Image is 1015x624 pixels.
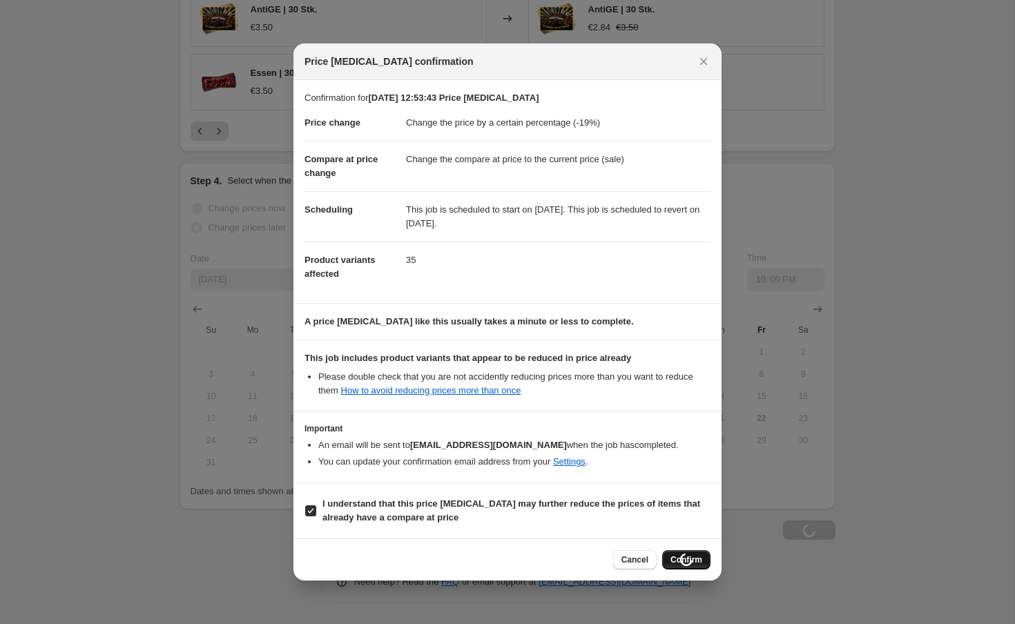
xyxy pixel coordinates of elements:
[318,370,710,398] li: Please double check that you are not accidently reducing prices more than you want to reduce them
[304,91,710,105] p: Confirmation for
[322,498,700,523] b: I understand that this price [MEDICAL_DATA] may further reduce the prices of items that already h...
[318,455,710,469] li: You can update your confirmation email address from your .
[304,117,360,128] span: Price change
[406,242,710,278] dd: 35
[318,438,710,452] li: An email will be sent to when the job has completed .
[410,440,567,450] b: [EMAIL_ADDRESS][DOMAIN_NAME]
[613,550,657,569] button: Cancel
[304,423,710,434] h3: Important
[553,456,586,467] a: Settings
[304,204,353,215] span: Scheduling
[621,554,648,565] span: Cancel
[406,105,710,141] dd: Change the price by a certain percentage (-19%)
[304,154,378,178] span: Compare at price change
[368,92,539,103] b: [DATE] 12:53:43 Price [MEDICAL_DATA]
[304,255,376,279] span: Product variants affected
[406,191,710,242] dd: This job is scheduled to start on [DATE]. This job is scheduled to revert on [DATE].
[304,316,634,326] b: A price [MEDICAL_DATA] like this usually takes a minute or less to complete.
[304,55,474,68] span: Price [MEDICAL_DATA] confirmation
[694,52,713,71] button: Close
[406,141,710,177] dd: Change the compare at price to the current price (sale)
[304,353,631,363] b: This job includes product variants that appear to be reduced in price already
[341,385,521,396] a: How to avoid reducing prices more than once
